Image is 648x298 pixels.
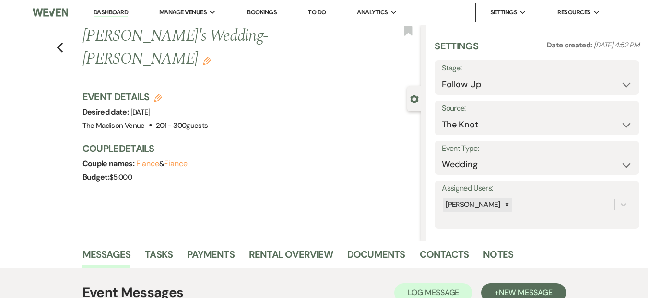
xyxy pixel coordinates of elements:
[435,39,478,60] h3: Settings
[156,121,208,130] span: 201 - 300 guests
[357,8,388,17] span: Analytics
[82,142,412,155] h3: Couple Details
[347,247,405,268] a: Documents
[136,160,160,168] button: Fiance
[557,8,590,17] span: Resources
[145,247,173,268] a: Tasks
[82,90,208,103] h3: Event Details
[82,172,110,182] span: Budget:
[164,160,188,168] button: Fiance
[483,247,513,268] a: Notes
[594,40,639,50] span: [DATE] 4:52 PM
[82,107,130,117] span: Desired date:
[187,247,235,268] a: Payments
[442,182,632,195] label: Assigned Users:
[499,287,552,298] span: New Message
[410,94,419,103] button: Close lead details
[249,247,333,268] a: Rental Overview
[203,57,211,65] button: Edit
[94,8,128,17] a: Dashboard
[308,8,326,16] a: To Do
[442,102,632,115] label: Source:
[130,107,151,117] span: [DATE]
[159,8,207,17] span: Manage Venues
[490,8,518,17] span: Settings
[547,40,594,50] span: Date created:
[82,121,145,130] span: The Madison Venue
[82,159,136,169] span: Couple names:
[82,25,350,70] h1: [PERSON_NAME]'s Wedding- [PERSON_NAME]
[82,247,131,268] a: Messages
[420,247,469,268] a: Contacts
[442,61,632,75] label: Stage:
[442,142,632,156] label: Event Type:
[136,159,188,169] span: &
[408,287,459,298] span: Log Message
[109,172,132,182] span: $5,000
[33,2,69,23] img: Weven Logo
[443,198,502,212] div: [PERSON_NAME]
[247,8,277,16] a: Bookings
